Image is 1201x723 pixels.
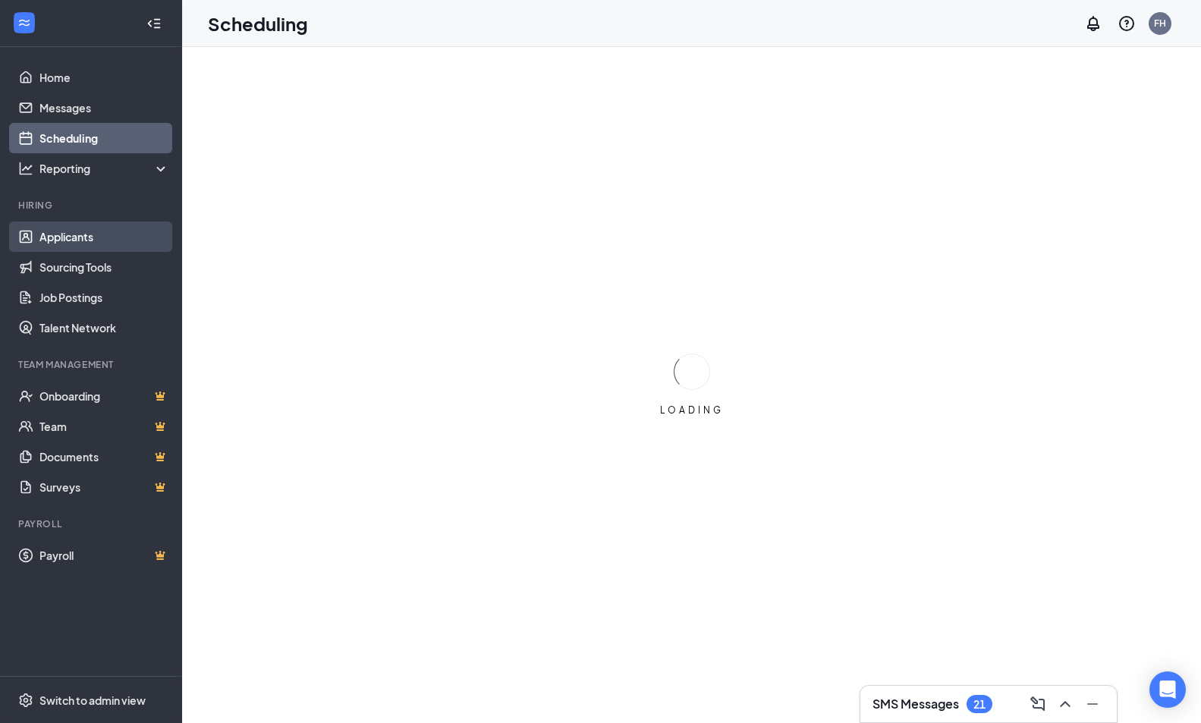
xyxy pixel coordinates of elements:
svg: Analysis [18,161,33,176]
svg: ComposeMessage [1029,695,1047,713]
div: Switch to admin view [39,693,146,708]
svg: Settings [18,693,33,708]
svg: QuestionInfo [1118,14,1136,33]
div: Payroll [18,517,166,530]
div: 21 [973,698,986,711]
svg: Minimize [1083,695,1102,713]
a: Talent Network [39,313,169,343]
a: Home [39,62,169,93]
a: DocumentsCrown [39,442,169,472]
a: Applicants [39,222,169,252]
button: ChevronUp [1053,692,1077,716]
svg: WorkstreamLogo [17,15,32,30]
a: OnboardingCrown [39,381,169,411]
a: Messages [39,93,169,123]
a: Scheduling [39,123,169,153]
button: ComposeMessage [1026,692,1050,716]
svg: ChevronUp [1056,695,1074,713]
a: Sourcing Tools [39,252,169,282]
h1: Scheduling [208,11,308,36]
a: PayrollCrown [39,540,169,571]
div: LOADING [654,404,730,417]
svg: Collapse [146,16,162,31]
button: Minimize [1080,692,1105,716]
h3: SMS Messages [872,696,959,712]
a: SurveysCrown [39,472,169,502]
a: TeamCrown [39,411,169,442]
div: Open Intercom Messenger [1149,671,1186,708]
div: Reporting [39,161,170,176]
div: FH [1154,17,1166,30]
div: Hiring [18,199,166,212]
a: Job Postings [39,282,169,313]
svg: Notifications [1084,14,1102,33]
div: Team Management [18,358,166,371]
